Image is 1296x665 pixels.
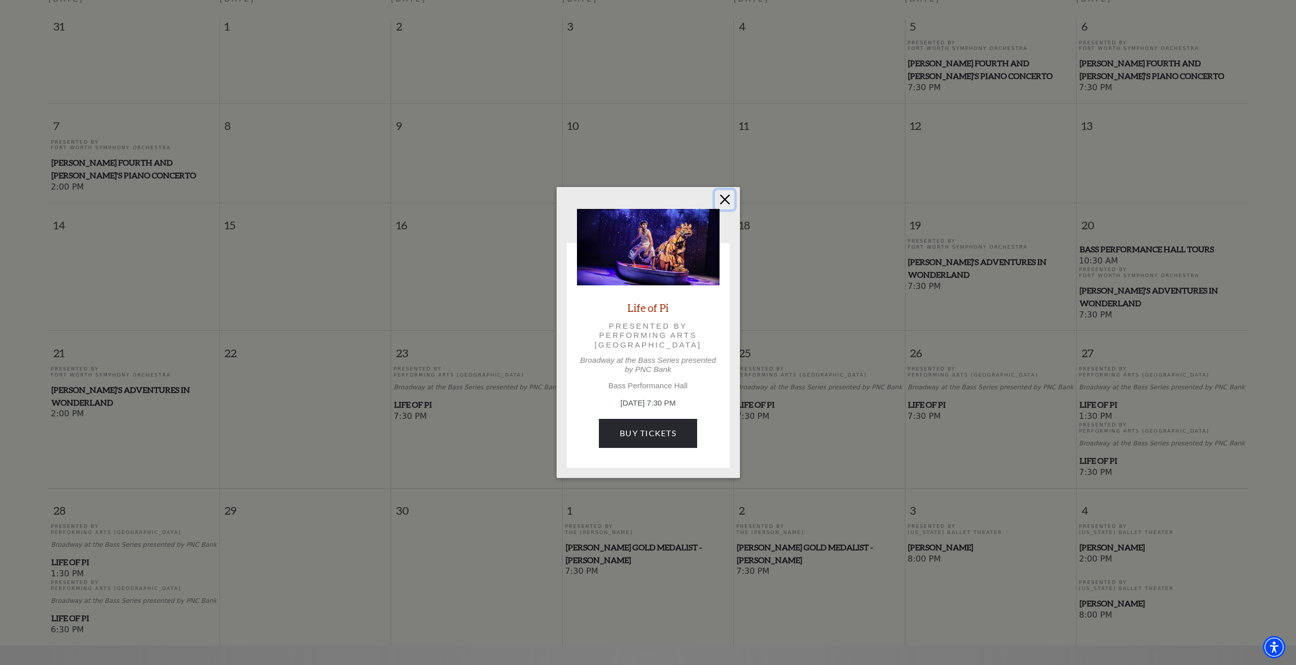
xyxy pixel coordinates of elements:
div: Accessibility Menu [1263,636,1285,658]
p: Broadway at the Bass Series presented by PNC Bank [577,356,720,374]
a: Life of Pi [627,301,669,314]
a: Buy Tickets [599,419,697,447]
button: Close [715,190,734,209]
img: Life of Pi [577,209,720,285]
p: Presented by Performing Arts [GEOGRAPHIC_DATA] [591,322,705,350]
p: Bass Performance Hall [577,381,720,390]
p: [DATE] 7:30 PM [577,397,720,409]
